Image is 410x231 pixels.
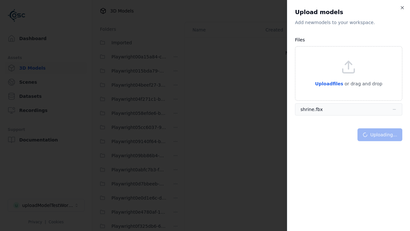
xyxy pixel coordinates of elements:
p: Add new model s to your workspace. [295,19,402,26]
label: Files [295,37,305,42]
div: shrine.fbx [300,106,323,113]
span: Upload files [315,81,343,86]
p: or drag and drop [343,80,382,88]
h2: Upload models [295,8,402,17]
